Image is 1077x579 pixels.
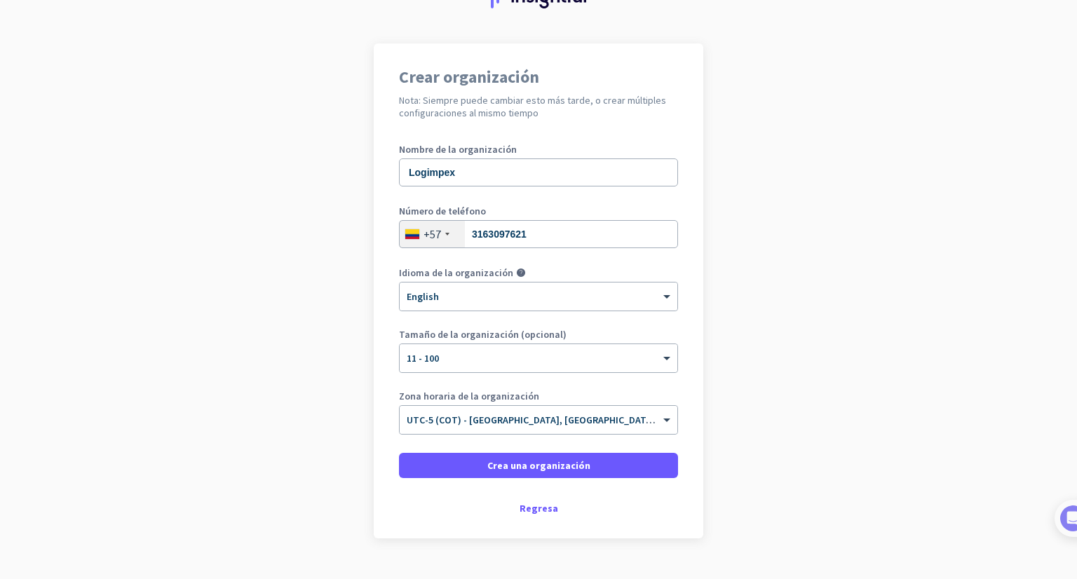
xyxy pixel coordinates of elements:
label: Número de teléfono [399,206,678,216]
span: Crea una organización [487,458,590,472]
label: Tamaño de la organización (opcional) [399,329,678,339]
input: 601 2345678 [399,220,678,248]
div: Regresa [399,503,678,513]
label: Nombre de la organización [399,144,678,154]
h2: Nota: Siempre puede cambiar esto más tarde, o crear múltiples configuraciones al mismo tiempo [399,94,678,119]
input: ¿Cuál es el nombre de su empresa? [399,158,678,186]
label: Zona horaria de la organización [399,391,678,401]
button: Crea una organización [399,453,678,478]
h1: Crear organización [399,69,678,86]
div: +57 [424,227,441,241]
label: Idioma de la organización [399,268,513,278]
i: help [516,268,526,278]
